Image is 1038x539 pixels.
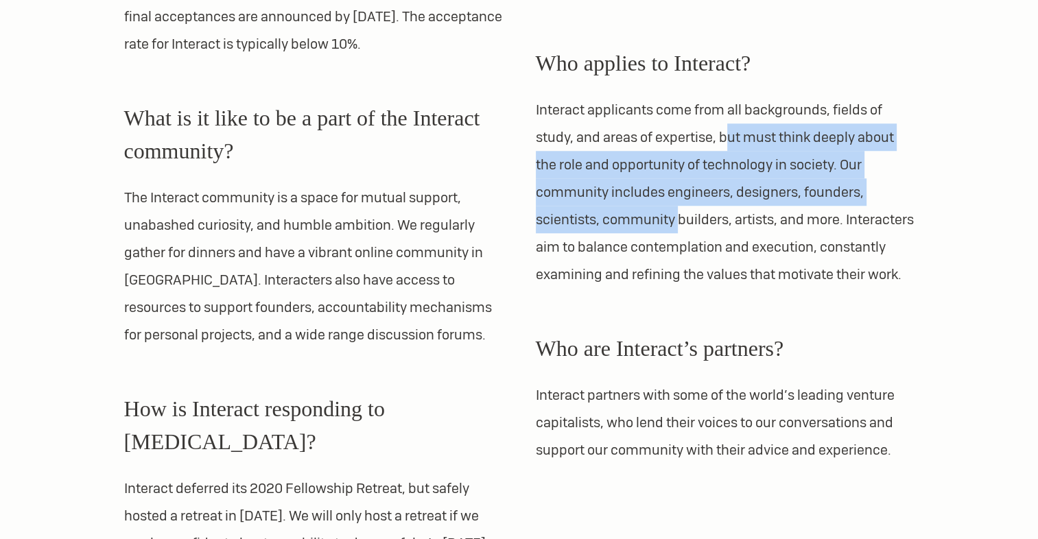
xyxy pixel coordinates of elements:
[536,96,915,288] p: Interact applicants come from all backgrounds, fields of study, and areas of expertise, but must ...
[124,101,503,167] h3: What is it like to be a part of the Interact community?
[536,332,915,365] h3: Who are Interact’s partners?
[124,392,503,458] h3: How is Interact responding to [MEDICAL_DATA]?
[536,381,915,464] p: Interact partners with some of the world’s leading venture capitalists, who lend their voices to ...
[536,47,915,80] h3: Who applies to Interact?
[124,184,503,348] p: The Interact community is a space for mutual support, unabashed curiosity, and humble ambition. W...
